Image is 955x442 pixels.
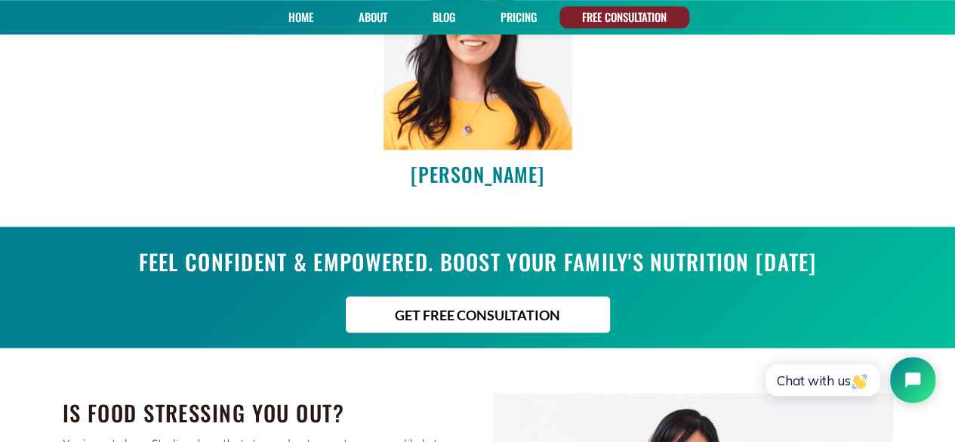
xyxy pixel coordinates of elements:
iframe: Tidio Chat [749,345,948,416]
a: GET FREE CONSULTATION [346,296,610,332]
strong: Is food stressing you out? [63,396,344,428]
a: Home [283,6,319,28]
strong: [PERSON_NAME] [411,159,544,189]
span: Feel Confident & Empowered. Boost Your Family's Nutrition [DATE] [139,245,817,277]
a: FREE CONSULTATION [577,6,672,28]
a: About [353,6,393,28]
a: PRICING [495,6,542,28]
span: GET FREE CONSULTATION [395,308,560,321]
a: Blog [427,6,461,28]
a: [PERSON_NAME] [411,165,544,187]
